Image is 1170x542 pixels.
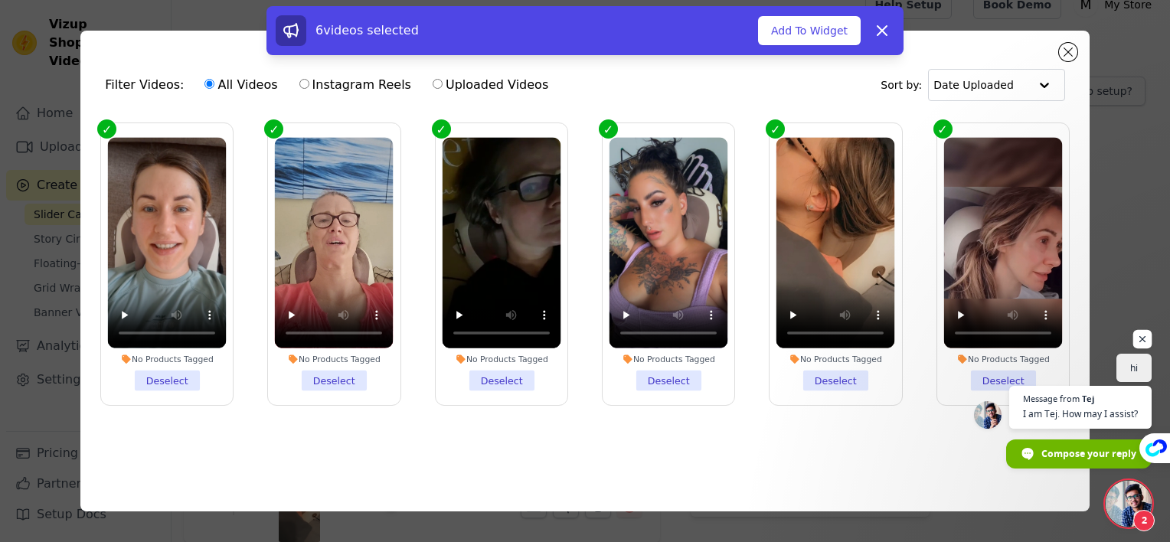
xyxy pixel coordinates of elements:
span: Message from [1023,394,1080,403]
div: No Products Tagged [943,354,1062,364]
label: All Videos [204,75,278,95]
span: 6 videos selected [315,23,419,38]
label: Instagram Reels [299,75,412,95]
button: Add To Widget [758,16,861,45]
div: No Products Tagged [108,354,227,364]
span: Tej [1082,394,1094,403]
div: No Products Tagged [275,354,394,364]
a: Open chat [1106,481,1152,527]
div: No Products Tagged [610,354,728,364]
span: 2 [1133,510,1155,531]
div: Sort by: [881,69,1065,101]
span: Compose your reply [1041,440,1136,467]
div: No Products Tagged [776,354,895,364]
label: Uploaded Videos [432,75,549,95]
div: No Products Tagged [442,354,560,364]
span: hi [1130,361,1138,375]
span: I am Tej. How may I assist? [1023,406,1138,421]
div: Filter Videos: [105,67,557,103]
